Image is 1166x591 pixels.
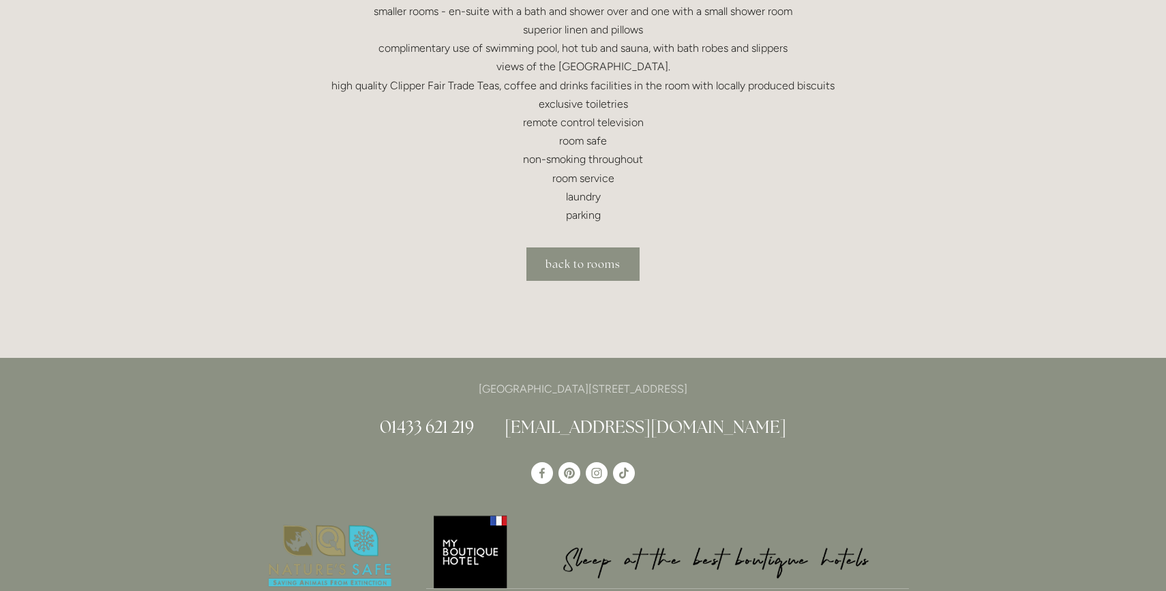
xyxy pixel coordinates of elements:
a: [EMAIL_ADDRESS][DOMAIN_NAME] [505,416,786,438]
a: 01433 621 219 [380,416,474,438]
a: back to rooms [526,247,640,281]
a: Instagram [586,462,608,484]
p: [GEOGRAPHIC_DATA][STREET_ADDRESS] [257,380,909,398]
a: My Boutique Hotel - Logo [426,513,910,590]
a: Pinterest [558,462,580,484]
img: My Boutique Hotel - Logo [426,513,910,589]
a: TikTok [613,462,635,484]
a: Losehill House Hotel & Spa [531,462,553,484]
